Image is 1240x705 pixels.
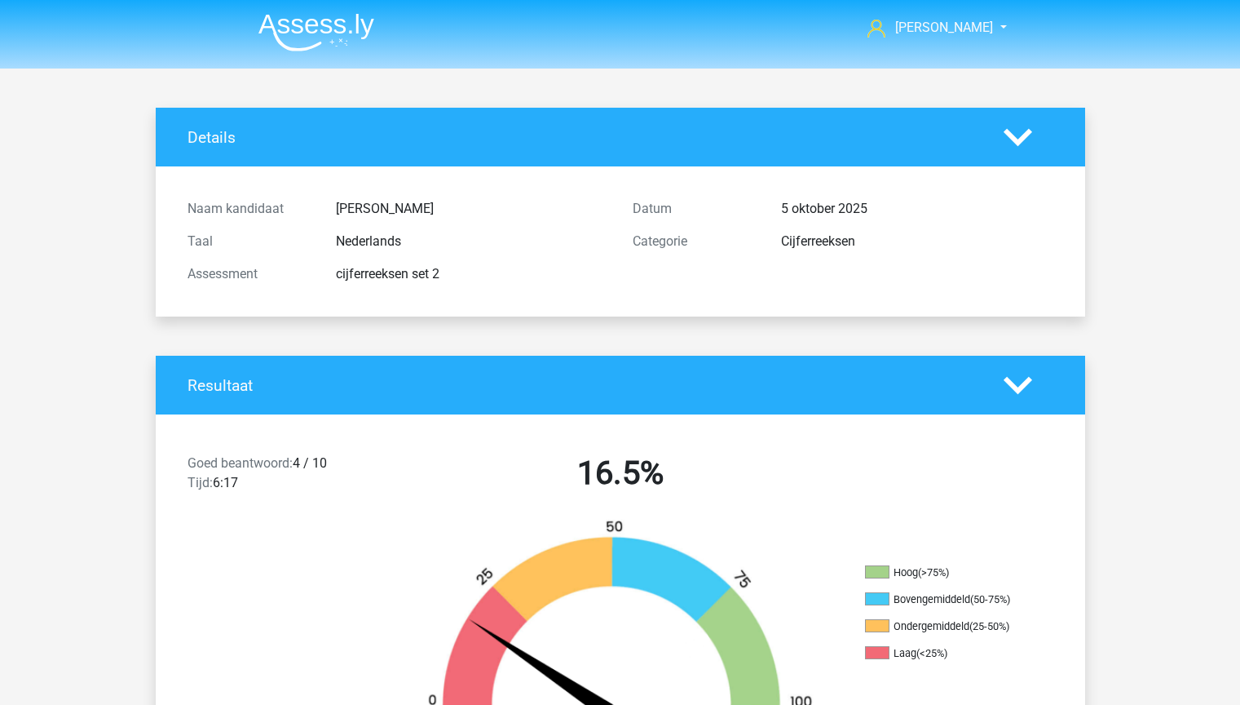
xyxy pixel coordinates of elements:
[769,232,1066,251] div: Cijferreeksen
[188,128,979,147] h4: Details
[324,232,620,251] div: Nederlands
[324,199,620,219] div: [PERSON_NAME]
[895,20,993,35] span: [PERSON_NAME]
[188,455,293,471] span: Goed beantwoord:
[324,264,620,284] div: cijferreeksen set 2
[620,199,769,219] div: Datum
[865,619,1028,634] li: Ondergemiddeld
[620,232,769,251] div: Categorie
[969,620,1009,632] div: (25-50%)
[861,18,995,38] a: [PERSON_NAME]
[175,232,324,251] div: Taal
[970,593,1010,605] div: (50-75%)
[865,565,1028,580] li: Hoog
[258,13,374,51] img: Assessly
[410,454,831,493] h2: 16.5%
[918,566,949,579] div: (>75%)
[175,199,324,219] div: Naam kandidaat
[175,454,398,499] div: 4 / 10 6:17
[188,376,979,395] h4: Resultaat
[865,592,1028,607] li: Bovengemiddeld
[865,646,1028,661] li: Laag
[769,199,1066,219] div: 5 oktober 2025
[188,475,213,490] span: Tijd:
[175,264,324,284] div: Assessment
[916,647,947,659] div: (<25%)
